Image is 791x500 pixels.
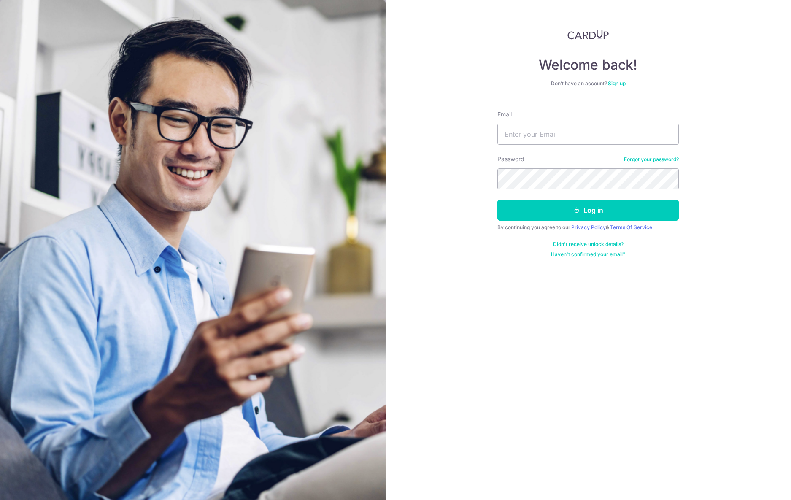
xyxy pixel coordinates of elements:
a: Didn't receive unlock details? [553,241,624,248]
a: Forgot your password? [624,156,679,163]
a: Terms Of Service [610,224,652,230]
label: Email [497,110,512,119]
a: Haven't confirmed your email? [551,251,625,258]
h4: Welcome back! [497,57,679,73]
button: Log in [497,200,679,221]
img: CardUp Logo [567,30,609,40]
div: By continuing you agree to our & [497,224,679,231]
div: Don’t have an account? [497,80,679,87]
a: Privacy Policy [571,224,606,230]
label: Password [497,155,524,163]
input: Enter your Email [497,124,679,145]
a: Sign up [608,80,626,86]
